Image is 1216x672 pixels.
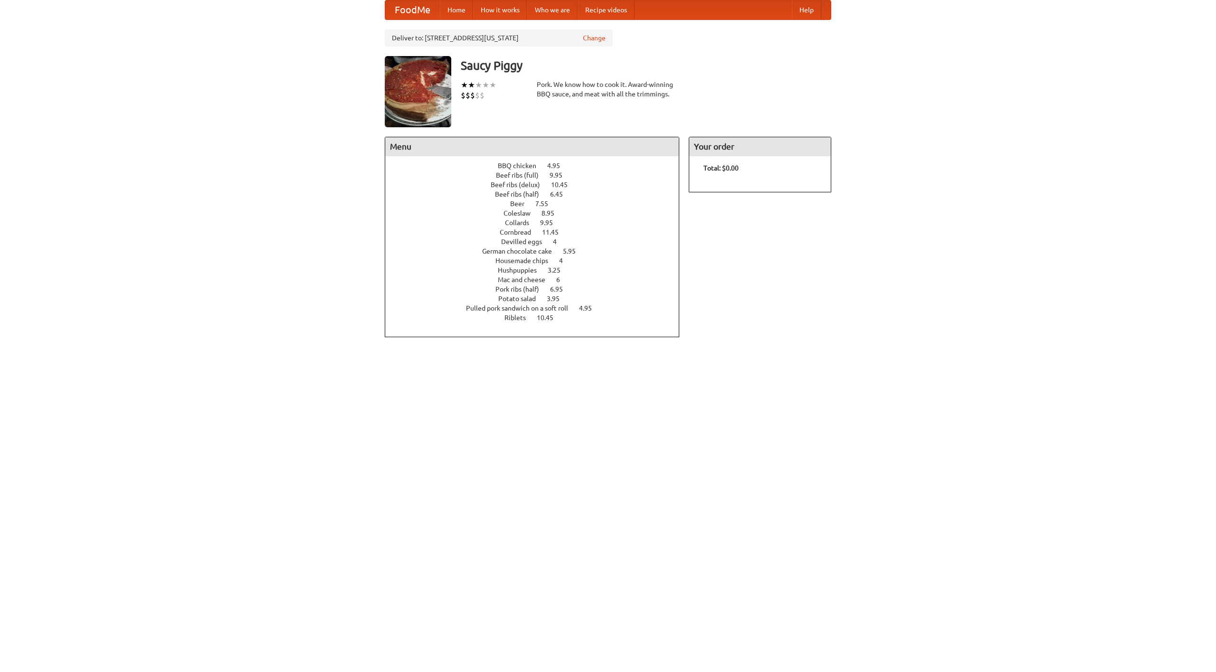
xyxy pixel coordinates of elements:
a: Housemade chips 4 [495,257,580,265]
span: Pork ribs (half) [495,285,549,293]
span: 9.95 [540,219,562,227]
img: angular.jpg [385,56,451,127]
a: Beef ribs (full) 9.95 [496,171,580,179]
li: $ [480,90,484,101]
div: Pork. We know how to cook it. Award-winning BBQ sauce, and meat with all the trimmings. [537,80,679,99]
a: How it works [473,0,527,19]
a: Devilled eggs 4 [501,238,574,246]
span: 6.95 [550,285,572,293]
span: Beef ribs (full) [496,171,548,179]
h4: Menu [385,137,679,156]
span: Pulled pork sandwich on a soft roll [466,304,578,312]
span: 5.95 [563,247,585,255]
span: 3.95 [547,295,569,303]
span: Potato salad [498,295,545,303]
a: Who we are [527,0,578,19]
li: ★ [468,80,475,90]
li: $ [465,90,470,101]
span: Housemade chips [495,257,558,265]
span: Devilled eggs [501,238,551,246]
div: Deliver to: [STREET_ADDRESS][US_STATE] [385,29,613,47]
span: 6 [556,276,570,284]
a: Riblets 10.45 [504,314,571,322]
span: German chocolate cake [482,247,561,255]
a: Hushpuppies 3.25 [498,266,578,274]
li: $ [475,90,480,101]
a: German chocolate cake 5.95 [482,247,593,255]
span: Riblets [504,314,535,322]
a: Cornbread 11.45 [500,228,576,236]
h3: Saucy Piggy [461,56,831,75]
a: Help [792,0,821,19]
span: BBQ chicken [498,162,546,170]
span: Cornbread [500,228,541,236]
a: Beef ribs (delux) 10.45 [491,181,585,189]
li: $ [461,90,465,101]
a: Potato salad 3.95 [498,295,577,303]
span: 7.55 [535,200,558,208]
span: Beer [510,200,534,208]
span: 10.45 [537,314,563,322]
li: ★ [475,80,482,90]
span: 4.95 [547,162,570,170]
a: Beef ribs (half) 6.45 [495,190,580,198]
b: Total: $0.00 [703,164,739,172]
a: Home [440,0,473,19]
a: Collards 9.95 [505,219,570,227]
a: Pulled pork sandwich on a soft roll 4.95 [466,304,609,312]
a: Change [583,33,606,43]
li: $ [470,90,475,101]
span: Hushpuppies [498,266,546,274]
li: ★ [461,80,468,90]
a: FoodMe [385,0,440,19]
span: 6.45 [550,190,572,198]
span: 4.95 [579,304,601,312]
a: Pork ribs (half) 6.95 [495,285,580,293]
span: Collards [505,219,539,227]
a: Mac and cheese 6 [498,276,578,284]
a: Beer 7.55 [510,200,566,208]
span: 11.45 [542,228,568,236]
span: Coleslaw [503,209,540,217]
a: Recipe videos [578,0,635,19]
span: 3.25 [548,266,570,274]
span: Beef ribs (half) [495,190,549,198]
li: ★ [489,80,496,90]
span: 4 [559,257,572,265]
span: Beef ribs (delux) [491,181,550,189]
span: 9.95 [550,171,572,179]
a: BBQ chicken 4.95 [498,162,578,170]
span: Mac and cheese [498,276,555,284]
span: 8.95 [541,209,564,217]
span: 4 [553,238,566,246]
a: Coleslaw 8.95 [503,209,572,217]
span: 10.45 [551,181,577,189]
li: ★ [482,80,489,90]
h4: Your order [689,137,831,156]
